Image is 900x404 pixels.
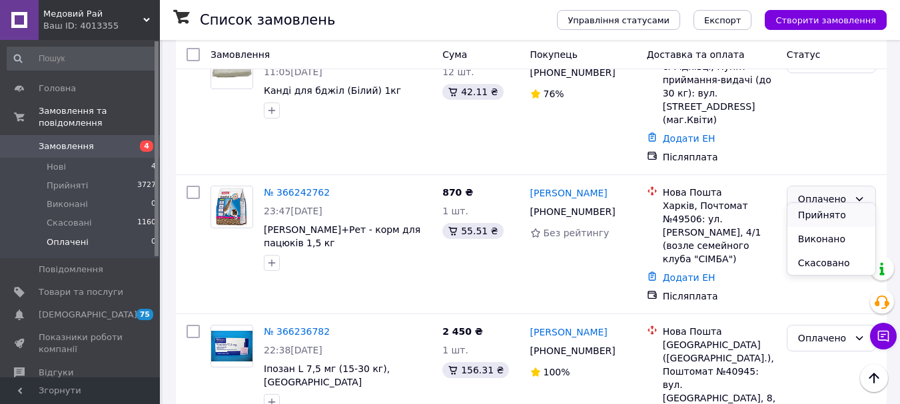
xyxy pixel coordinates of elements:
div: с. Рідківці, Пункт приймання-видачі (до 30 кг): вул. [STREET_ADDRESS] (маг.Квіти) [663,60,776,126]
span: Медовий Рай [43,8,143,20]
span: Прийняті [47,180,88,192]
span: Головна [39,83,76,95]
button: Створити замовлення [765,10,887,30]
img: Фото товару [213,186,252,228]
span: 4 [140,140,153,152]
input: Пошук [7,47,157,71]
span: 12 шт. [442,67,474,77]
a: Фото товару [211,325,253,367]
span: 3727 [137,180,156,192]
span: Доставка та оплата [647,49,745,60]
div: 42.11 ₴ [442,84,503,100]
span: Відгуки [39,367,73,379]
span: Покупець [530,49,578,60]
span: Експорт [704,15,741,25]
span: 100% [544,367,570,377]
div: 156.31 ₴ [442,362,509,378]
a: Фото товару [211,186,253,228]
div: [PHONE_NUMBER] [528,202,618,221]
a: Іпозан L 7,5 мг (15-30 кг), [GEOGRAPHIC_DATA] ([GEOGRAPHIC_DATA]) [264,363,390,401]
div: Нова Пошта [663,186,776,199]
span: Скасовані [47,217,92,229]
span: Повідомлення [39,264,103,276]
button: Чат з покупцем [870,323,897,349]
span: Показники роботи компанії [39,331,123,355]
div: Харків, Почтомат №49506: ул. [PERSON_NAME], 4/1 (возле семейного клуба "СІМБА") [663,199,776,266]
span: Статус [787,49,821,60]
span: 76% [544,89,564,99]
span: 22:38[DATE] [264,345,322,355]
span: 1 шт. [442,345,468,355]
a: № 366242762 [264,187,330,198]
div: Оплачено [798,192,849,206]
div: 55.51 ₴ [442,223,503,239]
span: 11:05[DATE] [264,67,322,77]
span: 75 [137,309,153,320]
a: Додати ЕН [663,272,715,283]
a: [PERSON_NAME] [530,186,608,200]
button: Експорт [693,10,752,30]
span: Оплачені [47,236,89,248]
div: [PHONE_NUMBER] [528,63,618,82]
li: Прийнято [787,203,875,227]
a: Додати ЕН [663,133,715,144]
a: [PERSON_NAME] [530,325,608,339]
span: Створити замовлення [775,15,876,25]
span: 4 [151,161,156,173]
span: Замовлення [211,49,270,60]
button: Управління статусами [557,10,680,30]
span: Виконані [47,198,88,210]
a: Канді для бджіл (Білий) 1кг [264,85,401,96]
img: Фото товару [211,331,252,361]
span: Без рейтингу [544,228,610,238]
span: Товари та послуги [39,286,123,298]
div: Оплачено [798,331,849,345]
div: Післяплата [663,150,776,164]
span: 1 шт. [442,206,468,216]
span: [DEMOGRAPHIC_DATA] [39,309,137,321]
div: Післяплата [663,290,776,303]
li: Скасовано [787,251,875,275]
div: Нова Пошта [663,325,776,338]
a: № 366236782 [264,326,330,337]
span: Cума [442,49,467,60]
button: Наверх [860,364,888,392]
span: Нові [47,161,66,173]
h1: Список замовлень [200,12,335,28]
span: 23:47[DATE] [264,206,322,216]
div: Ваш ID: 4013355 [43,20,160,32]
span: 0 [151,198,156,210]
div: [PHONE_NUMBER] [528,341,618,360]
a: [PERSON_NAME]+Рет - корм для пацюків 1,5 кг [264,224,420,248]
span: 1160 [137,217,156,229]
span: 870 ₴ [442,187,473,198]
span: 0 [151,236,156,248]
span: Управління статусами [568,15,670,25]
a: Створити замовлення [751,14,887,25]
span: Замовлення та повідомлення [39,105,160,129]
span: Замовлення [39,140,94,152]
span: 2 450 ₴ [442,326,483,337]
li: Виконано [787,227,875,251]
